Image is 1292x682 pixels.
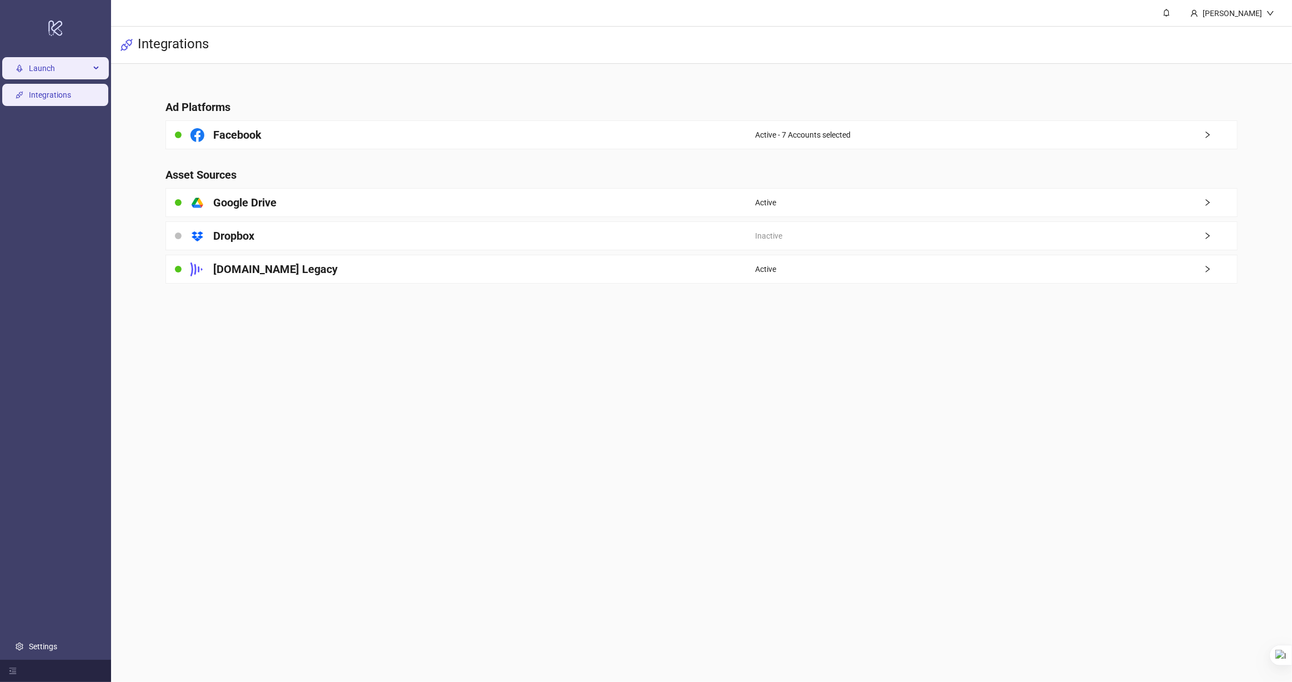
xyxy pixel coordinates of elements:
span: rocket [16,64,23,72]
span: Inactive [755,230,782,242]
span: right [1204,232,1237,240]
span: right [1204,199,1237,206]
span: right [1204,131,1237,139]
h4: Dropbox [213,228,254,244]
a: Settings [29,642,57,651]
h4: [DOMAIN_NAME] Legacy [213,261,338,277]
span: menu-fold [9,667,17,675]
div: [PERSON_NAME] [1198,7,1266,19]
span: Launch [29,57,90,79]
h4: Asset Sources [165,167,1238,183]
a: Google DriveActiveright [165,188,1238,217]
h3: Integrations [138,36,209,54]
a: DropboxInactiveright [165,221,1238,250]
span: api [120,38,133,52]
span: down [1266,9,1274,17]
span: Active [755,263,776,275]
a: FacebookActive - 7 Accounts selectedright [165,120,1238,149]
span: bell [1163,9,1170,17]
a: [DOMAIN_NAME] LegacyActiveright [165,255,1238,284]
a: Integrations [29,90,71,99]
span: user [1190,9,1198,17]
span: Active [755,196,776,209]
h4: Facebook [213,127,262,143]
span: right [1204,265,1237,273]
h4: Ad Platforms [165,99,1238,115]
h4: Google Drive [213,195,277,210]
svg: Frame.io Logo [190,262,204,276]
span: Active - 7 Accounts selected [755,129,851,141]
